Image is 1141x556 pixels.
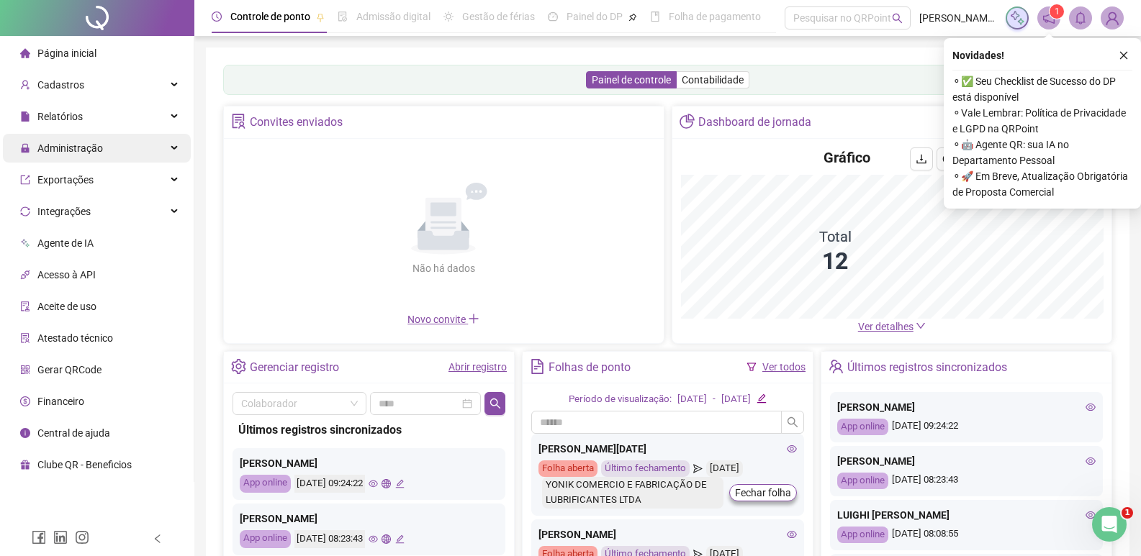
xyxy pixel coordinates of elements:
[407,314,479,325] span: Novo convite
[369,479,378,488] span: eye
[240,475,291,493] div: App online
[250,110,343,135] div: Convites enviados
[829,359,844,374] span: team
[20,396,30,406] span: dollar
[75,530,89,544] span: instagram
[837,453,1096,469] div: [PERSON_NAME]
[316,13,325,22] span: pushpin
[542,477,723,509] div: YONIK COMERCIO E FABRICAÇÃO DE LUBRIFICANTES LTDA
[230,11,310,22] span: Controle de ponto
[538,441,797,457] div: [PERSON_NAME][DATE]
[20,48,30,58] span: home
[1092,507,1127,542] iframe: Intercom live chat
[395,534,405,544] span: edit
[1086,510,1096,520] span: eye
[847,355,1007,380] div: Últimos registros sincronizados
[37,237,94,249] span: Agente de IA
[919,10,997,26] span: [PERSON_NAME] - DP FEX
[20,175,30,185] span: export
[37,47,96,59] span: Página inicial
[37,364,102,375] span: Gerar QRCode
[238,421,500,439] div: Últimos registros sincronizados
[837,419,888,435] div: App online
[538,527,797,542] div: [PERSON_NAME]
[338,12,348,22] span: file-done
[250,355,339,380] div: Gerenciar registro
[53,530,68,544] span: linkedin
[735,485,791,501] span: Fechar folha
[538,460,597,477] div: Folha aberta
[762,361,806,373] a: Ver todos
[952,73,1132,105] span: ⚬ ✅ Seu Checklist de Sucesso do DP está disponível
[294,475,365,493] div: [DATE] 09:24:22
[757,393,766,403] span: edit
[1074,12,1087,24] span: bell
[1050,4,1064,19] sup: 1
[1119,50,1129,60] span: close
[37,459,132,470] span: Clube QR - Beneficios
[1086,456,1096,466] span: eye
[713,392,716,407] div: -
[952,137,1132,168] span: ⚬ 🤖 Agente QR: sua IA no Departamento Pessoal
[20,270,30,280] span: api
[729,484,797,501] button: Fechar folha
[787,444,797,454] span: eye
[592,74,671,86] span: Painel de controle
[37,427,110,439] span: Central de ajuda
[462,11,535,22] span: Gestão de férias
[153,534,163,544] span: left
[787,529,797,539] span: eye
[706,460,743,477] div: [DATE]
[443,12,454,22] span: sun
[952,105,1132,137] span: ⚬ Vale Lembrar: Política de Privacidade e LGPD na QRPoint
[37,79,84,91] span: Cadastros
[787,416,798,428] span: search
[837,527,888,543] div: App online
[37,174,94,186] span: Exportações
[37,332,113,344] span: Atestado técnico
[382,534,391,544] span: global
[747,362,757,372] span: filter
[858,321,926,332] a: Ver detalhes down
[240,455,498,471] div: [PERSON_NAME]
[952,47,1004,63] span: Novidades !
[37,142,103,154] span: Administração
[231,359,246,374] span: setting
[650,12,660,22] span: book
[490,398,501,409] span: search
[240,530,291,548] div: App online
[942,153,954,165] span: reload
[837,473,888,489] div: App online
[1101,7,1123,29] img: 53922
[20,460,30,470] span: gift
[837,473,1096,489] div: [DATE] 08:23:43
[530,359,545,374] span: file-text
[682,74,744,86] span: Contabilidade
[37,111,83,122] span: Relatórios
[693,460,703,477] span: send
[468,313,479,324] span: plus
[369,534,378,544] span: eye
[356,11,430,22] span: Admissão digital
[548,12,558,22] span: dashboard
[601,460,690,477] div: Último fechamento
[837,419,1096,435] div: [DATE] 09:24:22
[20,301,30,311] span: audit
[824,147,870,168] h4: Gráfico
[20,333,30,343] span: solution
[698,110,811,135] div: Dashboard de jornada
[395,479,405,488] span: edit
[680,114,695,129] span: pie-chart
[677,392,707,407] div: [DATE]
[569,392,672,407] div: Período de visualização:
[32,530,46,544] span: facebook
[1122,507,1133,519] span: 1
[377,260,510,276] div: Não há dados
[1042,12,1055,24] span: notification
[448,361,507,373] a: Abrir registro
[628,13,637,22] span: pushpin
[721,392,751,407] div: [DATE]
[37,206,91,217] span: Integrações
[20,143,30,153] span: lock
[858,321,914,332] span: Ver detalhes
